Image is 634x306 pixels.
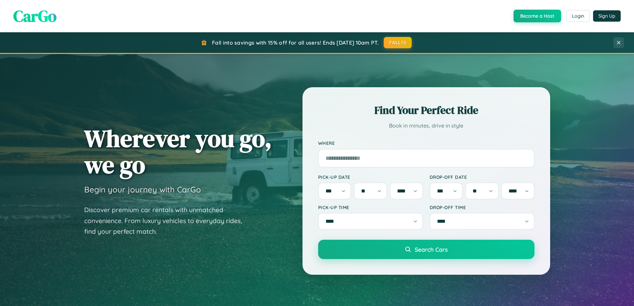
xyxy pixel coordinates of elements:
label: Drop-off Date [430,174,534,180]
span: CarGo [13,5,57,27]
label: Where [318,141,534,146]
h2: Find Your Perfect Ride [318,103,534,118]
h3: Begin your journey with CarGo [84,184,201,194]
button: Login [566,10,590,22]
p: Discover premium car rentals with unmatched convenience. From luxury vehicles to everyday rides, ... [84,204,251,237]
button: Search Cars [318,240,534,259]
label: Pick-up Time [318,204,423,210]
span: Search Cars [415,246,448,253]
button: Become a Host [514,10,561,22]
label: Drop-off Time [430,204,534,210]
h1: Wherever you go, we go [84,125,272,178]
button: FALL15 [384,37,412,48]
span: Fall into savings with 15% off for all users! Ends [DATE] 10am PT. [212,39,379,46]
button: Sign Up [593,10,621,22]
label: Pick-up Date [318,174,423,180]
p: Book in minutes, drive in style [318,121,534,131]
